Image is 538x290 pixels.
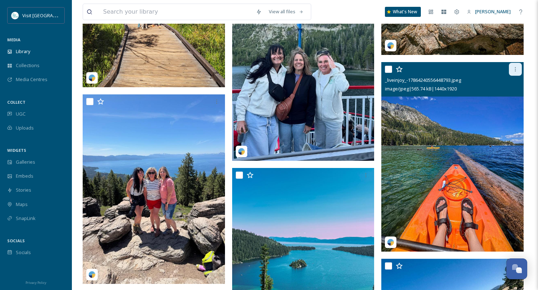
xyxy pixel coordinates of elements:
img: snapsea-logo.png [387,239,394,246]
img: download.jpeg [12,12,19,19]
span: MEDIA [7,37,20,42]
img: snapsea-logo.png [238,148,245,155]
span: SOCIALS [7,238,25,243]
img: _liveinjoy_-17940014183928922.jpeg [83,94,225,284]
span: Collections [16,62,40,69]
span: [PERSON_NAME] [475,8,511,15]
span: WIDGETS [7,148,26,153]
span: image/jpeg | 565.74 kB | 1440 x 1920 [385,85,457,92]
span: Privacy Policy [26,280,46,285]
a: What's New [385,7,421,17]
span: Stories [16,187,31,193]
span: Media Centres [16,76,47,83]
span: COLLECT [7,99,26,105]
span: Visit [GEOGRAPHIC_DATA] [22,12,78,19]
input: Search your library [100,4,252,20]
img: snapsea-logo.png [88,271,96,278]
span: Uploads [16,125,34,131]
span: Maps [16,201,28,208]
span: SnapLink [16,215,36,222]
img: snapsea-logo.png [88,74,96,81]
span: _liveinjoy_-17864240556448793.jpeg [385,77,461,83]
img: snapsea-logo.png [387,42,394,49]
a: Privacy Policy [26,278,46,286]
img: _liveinjoy_-17864240556448793.jpeg [381,62,524,252]
a: [PERSON_NAME] [463,5,514,19]
span: Library [16,48,30,55]
span: UGC [16,111,26,117]
span: Galleries [16,159,35,165]
span: Socials [16,249,31,256]
a: View all files [265,5,307,19]
span: Embeds [16,173,33,179]
button: Open Chat [506,258,527,279]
